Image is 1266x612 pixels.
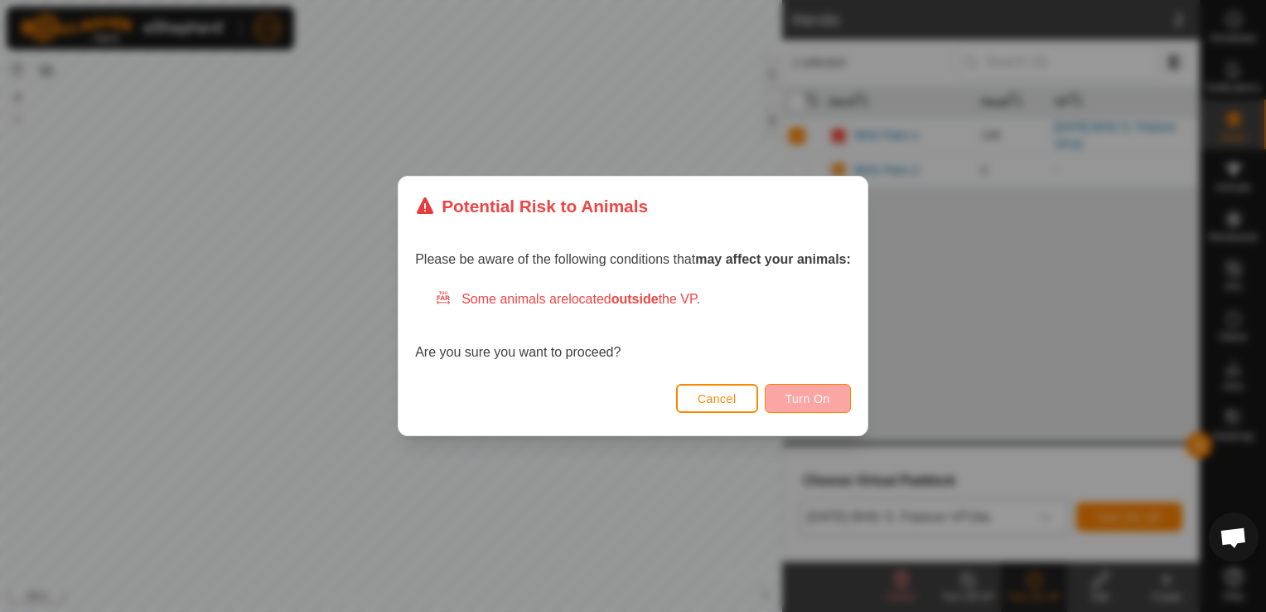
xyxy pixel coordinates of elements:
[676,384,758,413] button: Cancel
[695,252,851,266] strong: may affect your animals:
[765,384,851,413] button: Turn On
[698,392,737,406] span: Cancel
[415,193,648,219] div: Potential Risk to Animals
[1209,512,1259,562] a: Open chat
[785,392,830,406] span: Turn On
[568,292,700,306] span: located the VP.
[435,289,851,309] div: Some animals are
[415,252,851,266] span: Please be aware of the following conditions that
[611,292,659,306] strong: outside
[415,289,851,362] div: Are you sure you want to proceed?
